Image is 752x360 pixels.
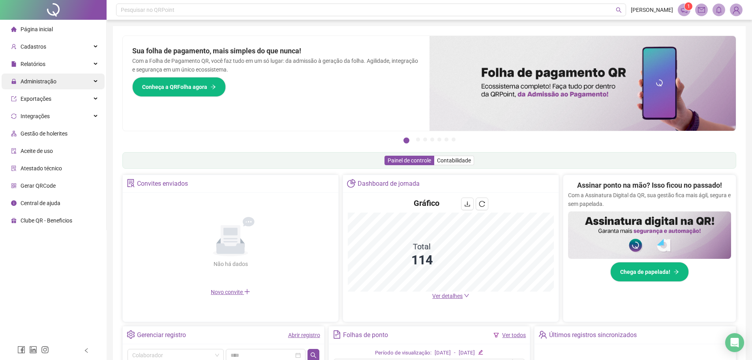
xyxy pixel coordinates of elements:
[21,148,53,154] span: Aceite de uso
[568,211,731,259] img: banner%2F02c71560-61a6-44d4-94b9-c8ab97240462.png
[194,260,267,268] div: Não há dados
[21,165,62,172] span: Atestado técnico
[454,349,456,357] div: -
[730,4,742,16] img: 86506
[244,288,250,295] span: plus
[310,352,317,358] span: search
[21,96,51,102] span: Exportações
[11,131,17,136] span: apartment
[132,57,420,74] p: Com a Folha de Pagamento QR, você faz tudo em um só lugar: da admissão à geração da folha. Agilid...
[84,348,89,353] span: left
[11,26,17,32] span: home
[21,200,60,206] span: Central de ajuda
[21,130,68,137] span: Gestão de holerites
[698,6,705,13] span: mail
[631,6,673,14] span: [PERSON_NAME]
[11,79,17,84] span: lock
[29,346,37,354] span: linkedin
[375,349,431,357] div: Período de visualização:
[538,330,547,339] span: team
[127,330,135,339] span: setting
[429,36,736,131] img: banner%2F8d14a306-6205-4263-8e5b-06e9a85ad873.png
[132,77,226,97] button: Conheça a QRFolha agora
[132,45,420,57] h2: Sua folha de pagamento, mais simples do que nunca!
[11,113,17,119] span: sync
[41,346,49,354] span: instagram
[437,157,471,164] span: Contabilidade
[437,138,441,141] button: 5
[416,138,420,141] button: 2
[21,43,46,50] span: Cadastros
[127,179,135,187] span: solution
[21,183,56,189] span: Gerar QRCode
[444,138,448,141] button: 6
[11,44,17,49] span: user-add
[687,4,690,9] span: 1
[432,293,469,299] a: Ver detalhes down
[11,61,17,67] span: file
[568,191,731,208] p: Com a Assinatura Digital da QR, sua gestão fica mais ágil, segura e sem papelada.
[358,177,420,190] div: Dashboard de jornada
[478,350,483,355] span: edit
[343,328,388,342] div: Folhas de ponto
[577,180,722,191] h2: Assinar ponto na mão? Isso ficou no passado!
[347,179,355,187] span: pie-chart
[549,328,637,342] div: Últimos registros sincronizados
[430,138,434,141] button: 4
[715,6,722,13] span: bell
[452,138,456,141] button: 7
[493,332,499,338] span: filter
[11,200,17,206] span: info-circle
[142,83,207,91] span: Conheça a QRFolha agora
[620,268,670,276] span: Chega de papelada!
[502,332,526,338] a: Ver todos
[11,183,17,188] span: qrcode
[333,330,341,339] span: file-text
[11,148,17,154] span: audit
[673,269,679,275] span: arrow-right
[21,217,72,224] span: Clube QR - Beneficios
[21,26,53,32] span: Página inicial
[17,346,25,354] span: facebook
[137,328,186,342] div: Gerenciar registro
[435,349,451,357] div: [DATE]
[403,138,409,143] button: 1
[388,157,431,164] span: Painel de controle
[479,201,485,207] span: reload
[616,7,622,13] span: search
[610,262,689,282] button: Chega de papelada!
[432,293,463,299] span: Ver detalhes
[684,2,692,10] sup: 1
[459,349,475,357] div: [DATE]
[11,96,17,102] span: export
[464,201,471,207] span: download
[21,61,45,67] span: Relatórios
[681,6,688,13] span: notification
[211,289,250,295] span: Novo convite
[137,177,188,190] div: Convites enviados
[21,113,50,119] span: Integrações
[725,333,744,352] div: Open Intercom Messenger
[11,218,17,223] span: gift
[288,332,320,338] a: Abrir registro
[21,78,56,85] span: Administração
[11,166,17,171] span: solution
[464,293,469,298] span: down
[210,84,216,90] span: arrow-right
[414,198,439,209] h4: Gráfico
[423,138,427,141] button: 3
